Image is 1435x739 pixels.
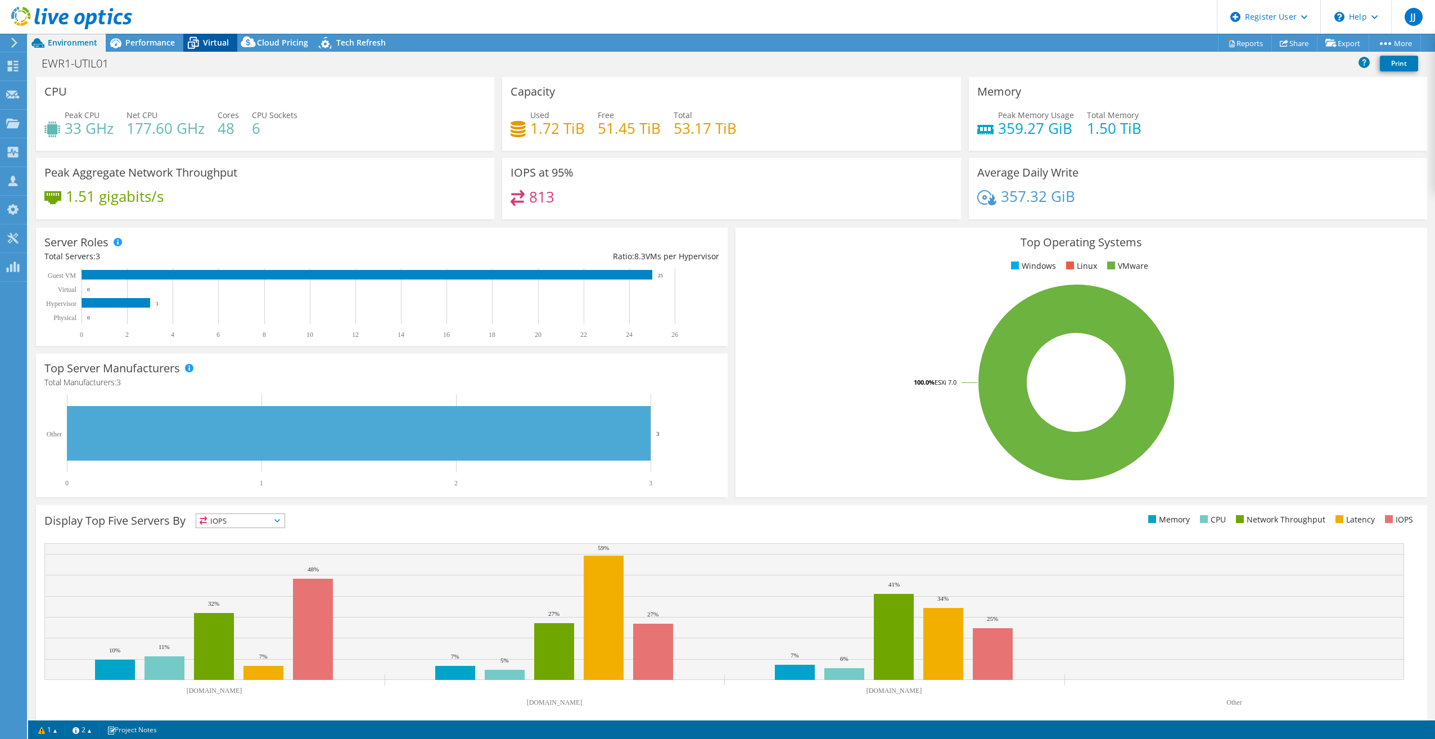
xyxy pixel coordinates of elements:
h4: 33 GHz [65,122,114,134]
span: IOPS [196,514,285,528]
text: 18 [489,331,495,339]
a: 2 [65,723,100,737]
span: Virtual [203,37,229,48]
li: Latency [1333,513,1375,526]
li: IOPS [1382,513,1413,526]
text: 48% [308,566,319,573]
li: CPU [1197,513,1226,526]
text: 10% [109,647,120,654]
h4: 51.45 TiB [598,122,661,134]
li: Linux [1063,260,1097,272]
span: Peak CPU [65,110,100,120]
text: 7% [259,653,268,660]
h3: Average Daily Write [977,166,1078,179]
text: 3 [156,301,159,307]
a: 1 [30,723,65,737]
h4: 1.50 TiB [1087,122,1141,134]
h1: EWR1-UTIL01 [37,57,126,70]
h4: 6 [252,122,297,134]
h3: CPU [44,85,67,98]
span: Free [598,110,614,120]
li: Memory [1145,513,1190,526]
li: VMware [1104,260,1148,272]
text: [DOMAIN_NAME] [527,699,583,706]
li: Network Throughput [1233,513,1325,526]
span: CPU Sockets [252,110,297,120]
text: 27% [548,610,559,617]
a: Share [1271,34,1317,52]
h3: Memory [977,85,1021,98]
tspan: 100.0% [914,378,935,386]
text: Other [47,430,62,438]
text: 3 [649,479,652,487]
text: 16 [443,331,450,339]
text: Other [1226,699,1242,706]
text: 0 [87,287,90,292]
h3: IOPS at 95% [511,166,574,179]
a: Export [1317,34,1369,52]
h4: 359.27 GiB [998,122,1074,134]
span: Used [530,110,549,120]
text: 3 [656,430,660,437]
text: 2 [125,331,129,339]
text: 5% [500,657,509,664]
span: Performance [125,37,175,48]
text: 8 [263,331,266,339]
text: Hypervisor [46,300,76,308]
span: Tech Refresh [336,37,386,48]
li: Windows [1008,260,1056,272]
text: 25 [658,273,664,278]
span: Net CPU [127,110,157,120]
h4: 177.60 GHz [127,122,205,134]
text: 32% [208,600,219,607]
span: Environment [48,37,97,48]
span: Cores [218,110,239,120]
text: 7% [451,653,459,660]
text: 0 [87,315,90,321]
text: 10 [306,331,313,339]
span: 8.3 [634,251,646,262]
text: 7% [791,652,799,659]
text: 24 [626,331,633,339]
a: Reports [1218,34,1272,52]
text: 6% [840,655,849,662]
text: Physical [53,314,76,322]
text: 26 [671,331,678,339]
span: JJ [1405,8,1423,26]
h4: 48 [218,122,239,134]
text: 14 [398,331,404,339]
span: Total [674,110,692,120]
span: 3 [116,377,121,387]
h4: 53.17 TiB [674,122,737,134]
div: Total Servers: [44,250,382,263]
h3: Top Operating Systems [744,236,1419,249]
text: 25% [987,615,998,622]
h4: 1.51 gigabits/s [66,190,164,202]
text: 59% [598,544,609,551]
text: 6 [216,331,220,339]
text: 4 [171,331,174,339]
h3: Top Server Manufacturers [44,362,180,375]
text: Guest VM [48,272,76,280]
h3: Server Roles [44,236,109,249]
text: Virtual [58,286,77,294]
text: 22 [580,331,587,339]
h4: 813 [529,191,554,203]
text: 27% [647,611,658,618]
a: Project Notes [99,723,165,737]
a: More [1369,34,1421,52]
text: 41% [888,581,900,588]
svg: \n [1334,12,1344,22]
text: 1 [260,479,263,487]
tspan: ESXi 7.0 [935,378,956,386]
text: 12 [352,331,359,339]
span: Cloud Pricing [257,37,308,48]
text: [DOMAIN_NAME] [187,687,242,695]
h3: Capacity [511,85,555,98]
h4: 1.72 TiB [530,122,585,134]
text: 34% [937,595,949,602]
text: 20 [535,331,541,339]
text: 0 [80,331,83,339]
text: [DOMAIN_NAME] [867,687,922,695]
span: Total Memory [1087,110,1139,120]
